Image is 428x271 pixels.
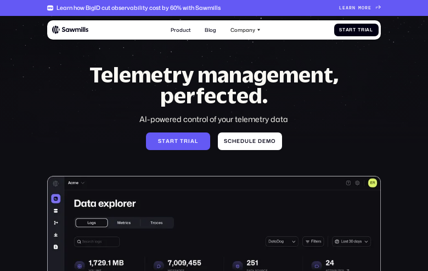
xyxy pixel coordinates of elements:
span: n [352,5,356,11]
span: t [162,138,166,144]
span: L [339,5,342,11]
a: Starttrial [146,132,210,150]
div: Learn how BigID cut observability cost by 60% with Sawmills [57,4,221,12]
div: Company [227,23,264,37]
span: T [358,27,361,33]
span: r [365,5,368,11]
span: m [266,138,271,144]
span: e [262,138,266,144]
div: Company [230,27,255,33]
span: r [361,27,365,33]
span: o [362,5,365,11]
span: t [342,27,346,33]
span: e [368,5,371,11]
a: StartTrial [334,24,379,37]
a: Blog [201,23,220,37]
span: a [346,27,350,33]
span: e [252,138,256,144]
span: r [349,5,352,11]
span: t [174,138,178,144]
span: t [353,27,356,33]
span: c [228,138,232,144]
a: Scheduledemo [218,132,282,150]
span: l [195,138,198,144]
span: u [245,138,249,144]
span: d [258,138,262,144]
div: AI-powered control of your telemetry data [77,114,350,125]
span: m [358,5,362,11]
span: i [365,27,367,33]
a: Learnmore [339,5,381,11]
span: r [184,138,188,144]
span: S [339,27,342,33]
span: e [342,5,346,11]
span: e [236,138,240,144]
span: a [346,5,349,11]
span: S [224,138,228,144]
span: d [240,138,245,144]
span: a [366,27,370,33]
a: Product [167,23,195,37]
span: l [370,27,373,33]
span: S [158,138,162,144]
span: a [166,138,170,144]
span: r [170,138,174,144]
span: i [188,138,190,144]
span: l [249,138,252,144]
h1: Telemetry management, perfected. [77,64,350,106]
span: t [180,138,184,144]
span: o [271,138,276,144]
span: r [349,27,353,33]
span: h [232,138,236,144]
span: a [190,138,195,144]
